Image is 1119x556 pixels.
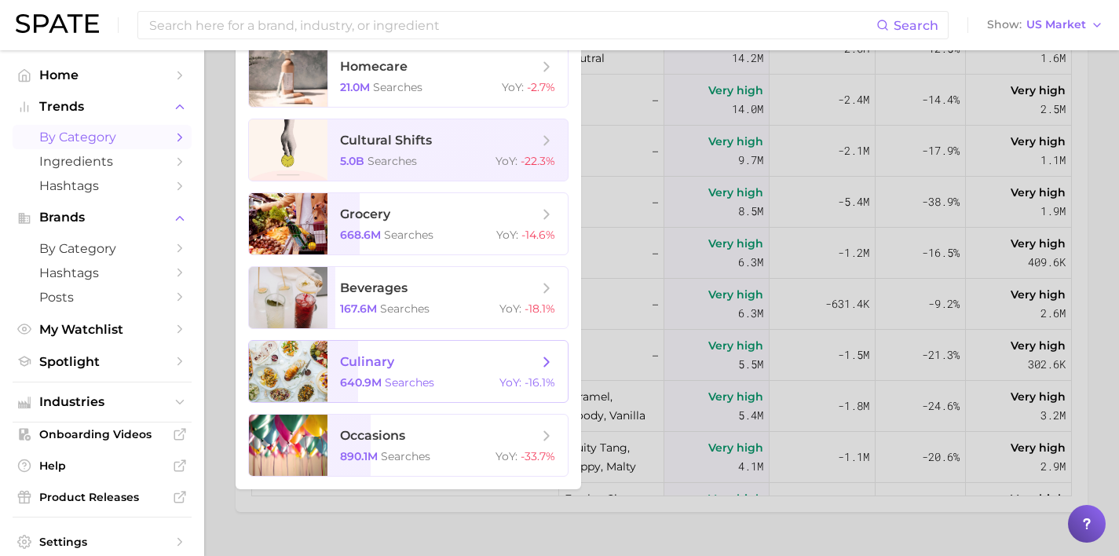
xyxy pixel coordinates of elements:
span: YoY : [496,449,517,463]
button: Trends [13,95,192,119]
a: Onboarding Videos [13,422,192,446]
span: YoY : [496,154,517,168]
span: Posts [39,290,165,305]
span: YoY : [496,228,518,242]
span: 640.9m [340,375,382,390]
a: Product Releases [13,485,192,509]
img: SPATE [16,14,99,33]
a: Help [13,454,192,477]
span: -2.7% [527,80,555,94]
span: Hashtags [39,265,165,280]
span: YoY : [502,80,524,94]
span: US Market [1026,20,1086,29]
span: 668.6m [340,228,381,242]
span: Trends [39,100,165,114]
input: Search here for a brand, industry, or ingredient [148,12,876,38]
span: 167.6m [340,302,377,316]
span: -22.3% [521,154,555,168]
span: -14.6% [521,228,555,242]
button: Industries [13,390,192,414]
span: Onboarding Videos [39,427,165,441]
span: 890.1m [340,449,378,463]
span: Show [987,20,1022,29]
span: searches [384,228,433,242]
span: by Category [39,241,165,256]
span: Settings [39,535,165,549]
a: Settings [13,530,192,554]
a: Posts [13,285,192,309]
a: My Watchlist [13,317,192,342]
span: YoY : [499,375,521,390]
span: searches [381,449,430,463]
span: occasions [340,428,405,443]
span: -18.1% [525,302,555,316]
a: Hashtags [13,261,192,285]
span: My Watchlist [39,322,165,337]
span: Product Releases [39,490,165,504]
button: Brands [13,206,192,229]
a: Ingredients [13,149,192,174]
span: -16.1% [525,375,555,390]
button: ShowUS Market [983,15,1107,35]
span: culinary [340,354,394,369]
span: -33.7% [521,449,555,463]
span: searches [368,154,417,168]
span: cultural shifts [340,133,432,148]
span: Industries [39,395,165,409]
span: 5.0b [340,154,364,168]
span: YoY : [499,302,521,316]
span: homecare [340,59,408,74]
span: Search [894,18,938,33]
span: by Category [39,130,165,144]
a: by Category [13,125,192,149]
span: 21.0m [340,80,370,94]
span: Home [39,68,165,82]
span: searches [380,302,430,316]
a: Home [13,63,192,87]
span: Help [39,459,165,473]
a: by Category [13,236,192,261]
span: Hashtags [39,178,165,193]
span: beverages [340,280,408,295]
span: searches [373,80,422,94]
span: searches [385,375,434,390]
span: Brands [39,210,165,225]
a: Hashtags [13,174,192,198]
span: Spotlight [39,354,165,369]
a: Spotlight [13,349,192,374]
span: Ingredients [39,154,165,169]
span: grocery [340,207,390,221]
